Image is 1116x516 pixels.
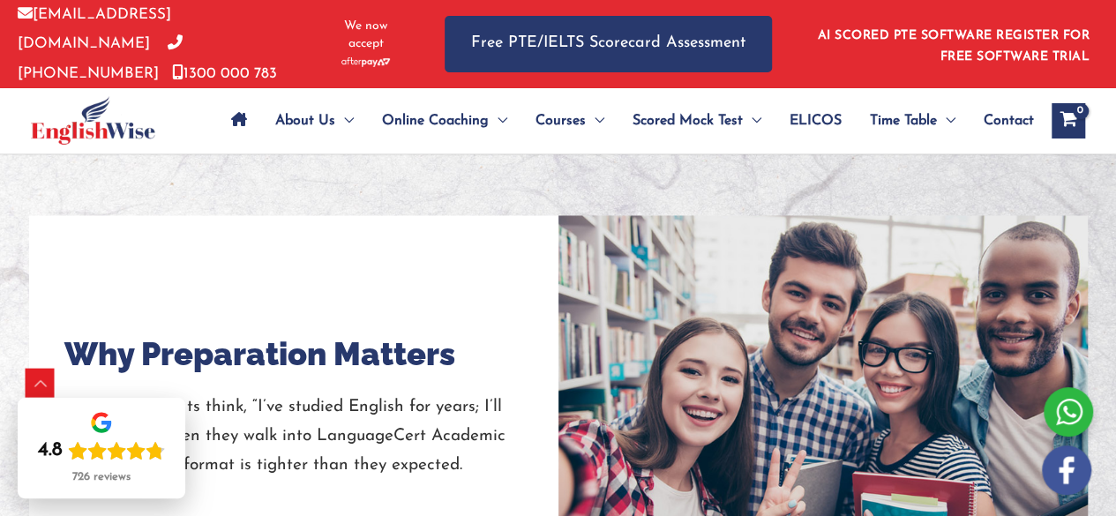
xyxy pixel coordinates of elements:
[818,29,1090,64] a: AI SCORED PTE SOFTWARE REGISTER FOR FREE SOFTWARE TRIAL
[1052,103,1085,138] a: View Shopping Cart, empty
[331,18,401,53] span: We now accept
[586,90,604,152] span: Menu Toggle
[382,90,489,152] span: Online Coaching
[341,57,390,67] img: Afterpay-Logo
[335,90,354,152] span: Menu Toggle
[217,90,1034,152] nav: Site Navigation: Main Menu
[633,90,743,152] span: Scored Mock Test
[72,470,131,484] div: 726 reviews
[172,66,277,81] a: 1300 000 783
[31,96,155,145] img: cropped-ew-logo
[18,36,183,80] a: [PHONE_NUMBER]
[790,90,842,152] span: ELICOS
[618,90,775,152] a: Scored Mock TestMenu Toggle
[38,438,165,463] div: Rating: 4.8 out of 5
[856,90,970,152] a: Time TableMenu Toggle
[1042,445,1091,495] img: white-facebook.png
[64,333,455,374] h2: Why Preparation Matters
[743,90,761,152] span: Menu Toggle
[807,15,1098,72] aside: Header Widget 1
[275,90,335,152] span: About Us
[489,90,507,152] span: Menu Toggle
[536,90,586,152] span: Courses
[521,90,618,152] a: CoursesMenu Toggle
[64,392,523,480] p: Plenty of students think, “I’ve studied English for years; I’ll be fine.” And then they walk into...
[445,16,772,71] a: Free PTE/IELTS Scorecard Assessment
[38,438,63,463] div: 4.8
[870,90,937,152] span: Time Table
[970,90,1034,152] a: Contact
[368,90,521,152] a: Online CoachingMenu Toggle
[261,90,368,152] a: About UsMenu Toggle
[775,90,856,152] a: ELICOS
[18,7,171,51] a: [EMAIL_ADDRESS][DOMAIN_NAME]
[984,90,1034,152] span: Contact
[937,90,955,152] span: Menu Toggle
